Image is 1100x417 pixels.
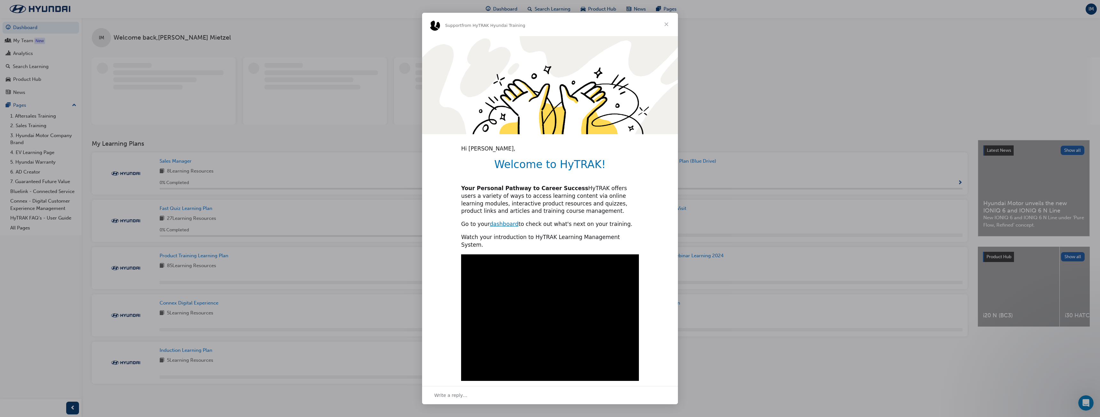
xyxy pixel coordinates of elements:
div: Open conversation and reply [422,386,678,404]
b: Your Personal Pathway to Career Success [461,185,588,191]
span: Support [445,23,461,28]
span: from HyTRAK Hyundai Training [461,23,525,28]
div: Hi [PERSON_NAME], [461,145,639,153]
a: dashboard [490,221,519,227]
h1: Welcome to HyTRAK! [461,158,639,175]
video: Play video [431,254,668,388]
span: Write a reply… [434,391,467,399]
img: Profile image for Support [430,20,440,31]
div: Watch your introduction to HyTRAK Learning Management System. [461,234,639,249]
div: HyTRAK offers users a variety of ways to access learning content via online learning modules, int... [461,185,639,215]
div: Go to your to check out what's next on your training. [461,220,639,228]
span: Close [655,13,678,36]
